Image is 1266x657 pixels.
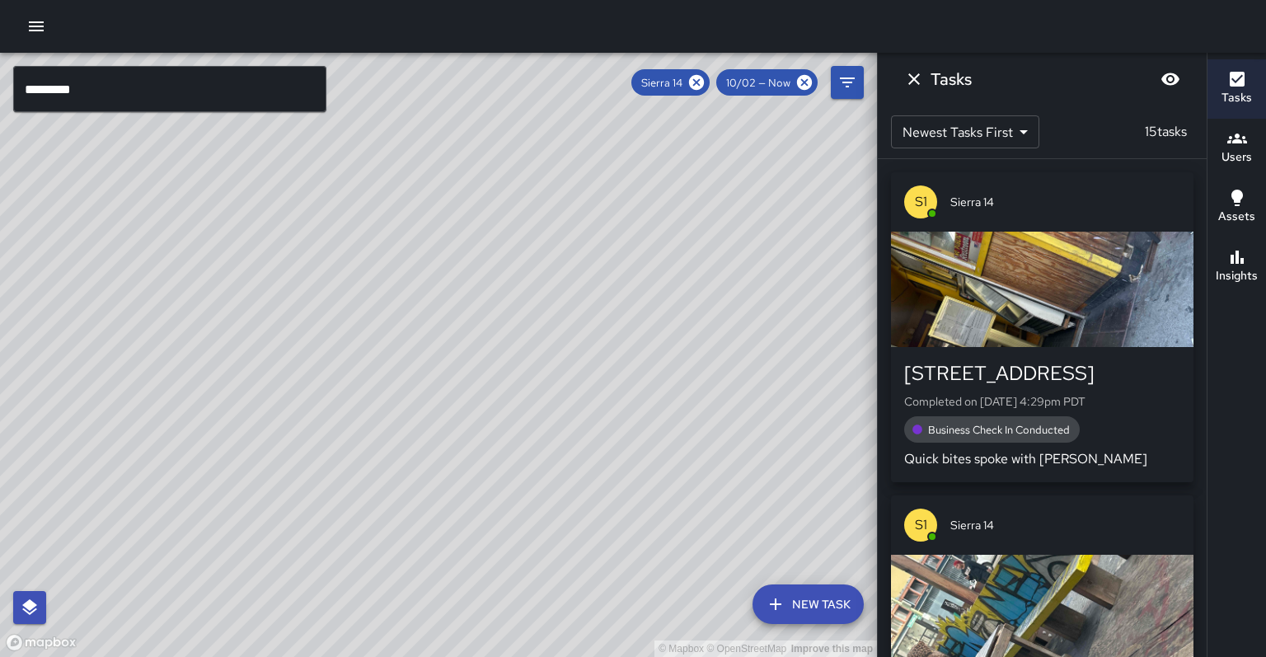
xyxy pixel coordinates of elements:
span: Sierra 14 [631,76,692,90]
p: Quick bites spoke with [PERSON_NAME] [904,449,1180,469]
button: Insights [1207,237,1266,297]
button: New Task [753,584,864,624]
p: S1 [915,515,927,535]
span: 10/02 — Now [716,76,800,90]
button: Filters [831,66,864,99]
p: S1 [915,192,927,212]
button: Tasks [1207,59,1266,119]
button: Users [1207,119,1266,178]
button: S1Sierra 14[STREET_ADDRESS]Completed on [DATE] 4:29pm PDTBusiness Check In ConductedQuick bites s... [891,172,1193,482]
button: Assets [1207,178,1266,237]
span: Business Check In Conducted [918,423,1080,437]
span: Sierra 14 [950,517,1180,533]
div: 10/02 — Now [716,69,818,96]
div: Sierra 14 [631,69,710,96]
p: Completed on [DATE] 4:29pm PDT [904,393,1180,410]
p: 15 tasks [1138,122,1193,142]
div: [STREET_ADDRESS] [904,360,1180,387]
button: Blur [1154,63,1187,96]
button: Dismiss [898,63,931,96]
h6: Insights [1216,267,1258,285]
h6: Assets [1218,208,1255,226]
div: Newest Tasks First [891,115,1039,148]
span: Sierra 14 [950,194,1180,210]
h6: Tasks [1221,89,1252,107]
h6: Users [1221,148,1252,167]
h6: Tasks [931,66,972,92]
